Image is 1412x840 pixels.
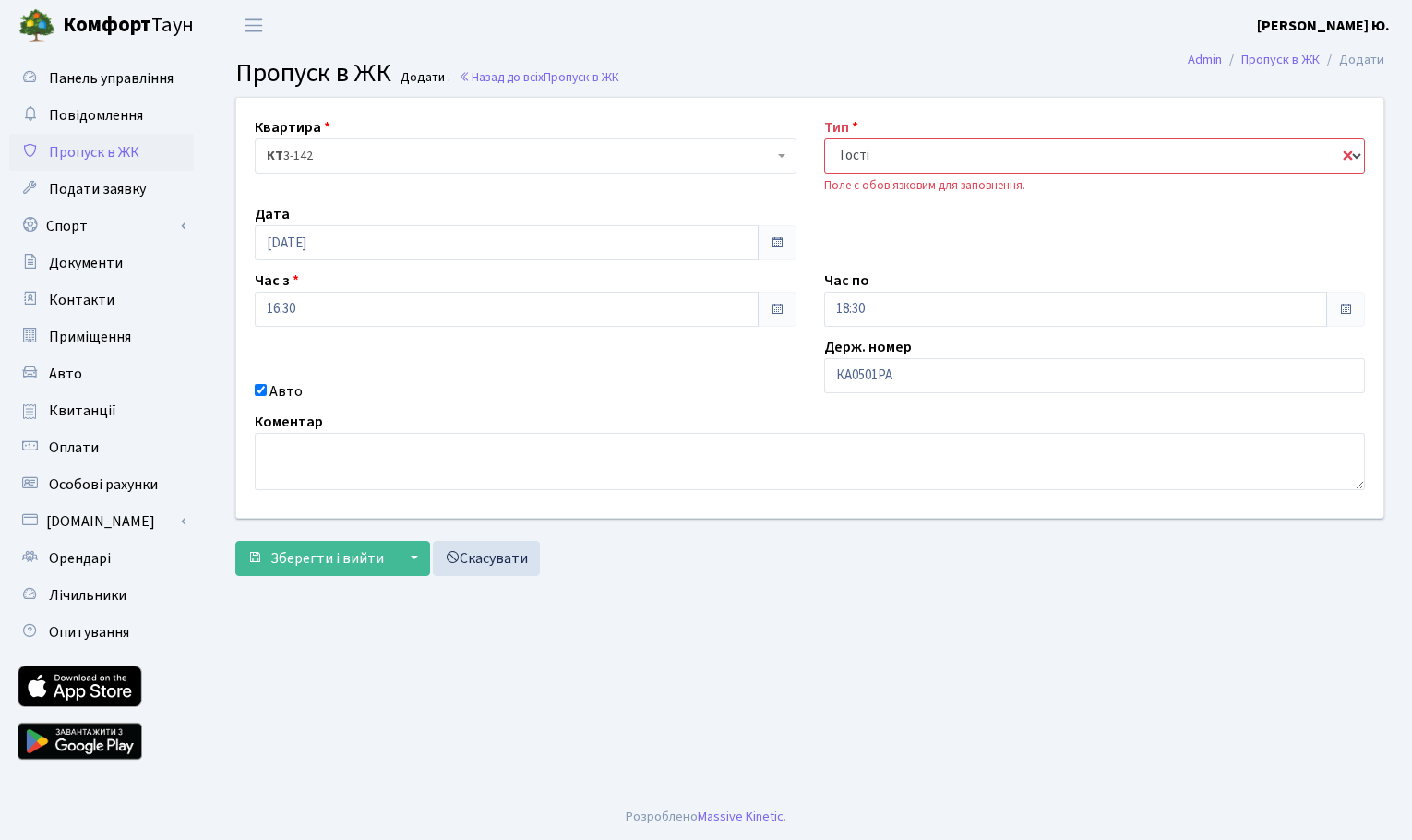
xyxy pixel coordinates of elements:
[255,270,299,292] label: Час з
[18,7,55,44] img: logo.png
[255,116,330,138] label: Квартира
[626,807,786,827] div: Розроблено .
[1257,15,1390,37] a: [PERSON_NAME] Ю.
[1188,50,1222,69] a: Admin
[824,336,912,358] label: Держ. номер
[433,541,540,576] a: Скасувати
[1241,50,1320,69] a: Пропуск в ЖК
[9,392,194,429] a: Квитанції
[49,401,116,421] span: Квитанції
[9,60,194,97] a: Панель управління
[397,70,450,86] small: Додати .
[49,142,139,162] span: Пропуск в ЖК
[49,438,99,458] span: Оплати
[824,358,1366,393] input: AA0001AA
[49,548,111,569] span: Орендарі
[9,208,194,245] a: Спорт
[49,474,158,495] span: Особові рахунки
[1257,16,1390,36] b: [PERSON_NAME] Ю.
[49,253,123,273] span: Документи
[9,577,194,614] a: Лічильники
[255,411,323,433] label: Коментар
[459,68,619,86] a: Назад до всіхПропуск в ЖК
[63,10,151,40] b: Комфорт
[824,177,1366,195] div: Поле є обов'язковим для заповнення.
[63,10,194,42] span: Таун
[235,54,391,91] span: Пропуск в ЖК
[49,585,126,606] span: Лічильники
[9,282,194,318] a: Контакти
[49,622,129,642] span: Опитування
[9,540,194,577] a: Орендарі
[235,541,396,576] button: Зберегти і вийти
[1320,50,1384,70] li: Додати
[9,614,194,651] a: Опитування
[9,318,194,355] a: Приміщення
[49,105,143,126] span: Повідомлення
[544,68,619,86] span: Пропуск в ЖК
[1160,41,1412,79] nav: breadcrumb
[9,466,194,503] a: Особові рахунки
[9,503,194,540] a: [DOMAIN_NAME]
[698,807,784,826] a: Massive Kinetic
[49,68,174,89] span: Панель управління
[255,138,796,174] span: <b>КТ</b>&nbsp;&nbsp;&nbsp;&nbsp;3-142
[255,203,290,225] label: Дата
[49,179,146,199] span: Подати заявку
[231,10,277,41] button: Переключити навігацію
[49,327,131,347] span: Приміщення
[9,97,194,134] a: Повідомлення
[267,147,283,165] b: КТ
[269,380,303,402] label: Авто
[9,134,194,171] a: Пропуск в ЖК
[270,548,384,569] span: Зберегти і вийти
[49,364,82,384] span: Авто
[9,171,194,208] a: Подати заявку
[824,116,858,138] label: Тип
[9,245,194,282] a: Документи
[9,429,194,466] a: Оплати
[9,355,194,392] a: Авто
[824,270,869,292] label: Час по
[49,290,114,310] span: Контакти
[267,147,773,165] span: <b>КТ</b>&nbsp;&nbsp;&nbsp;&nbsp;3-142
